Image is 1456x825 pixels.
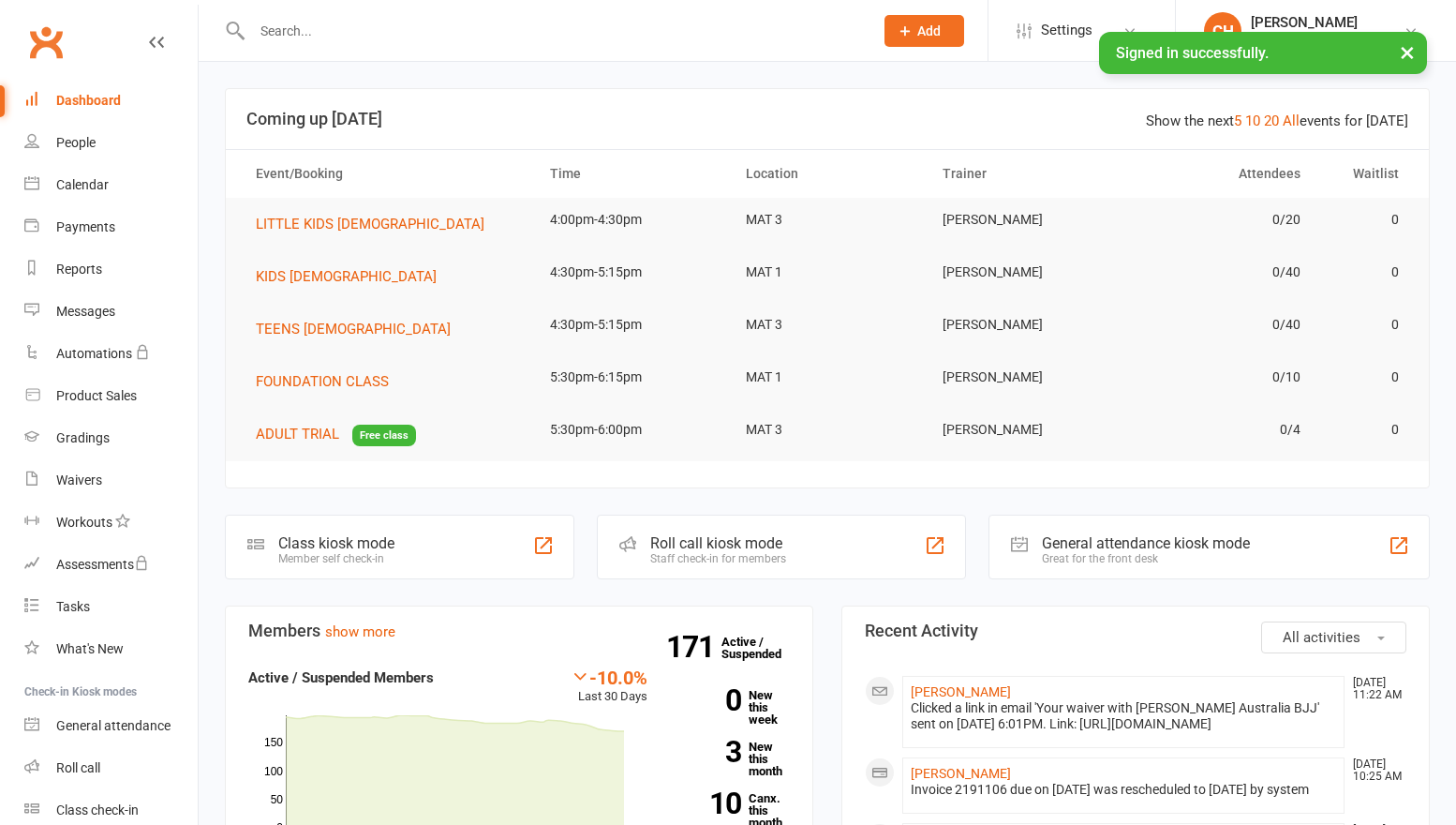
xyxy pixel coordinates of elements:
[1122,355,1317,399] td: 0/10
[1317,150,1416,198] th: Waitlist
[256,318,464,340] button: TEENS [DEMOGRAPHIC_DATA]
[533,303,729,347] td: 4:30pm-5:15pm
[1122,150,1317,198] th: Attendees
[571,667,647,687] div: -10.0%
[1042,552,1250,565] div: Great for the front desk
[533,250,729,294] td: 4:30pm-5:15pm
[1234,112,1241,129] a: 5
[911,766,1011,781] a: [PERSON_NAME]
[1146,110,1408,132] div: Show the next events for [DATE]
[256,423,416,446] button: ADULT TRIALFree class
[1122,408,1317,452] td: 0/4
[1283,112,1300,129] a: All
[239,150,533,198] th: Event/Booking
[926,150,1122,198] th: Trainer
[721,622,804,674] a: 171Active / Suspended
[1261,622,1406,653] button: All activities
[1245,112,1260,129] a: 10
[56,472,102,487] div: Waivers
[56,388,137,403] div: Product Sales
[666,633,721,661] strong: 171
[676,686,741,714] strong: 0
[1251,14,1394,31] div: [PERSON_NAME]
[278,534,394,552] div: Class kiosk mode
[278,552,394,565] div: Member self check-in
[24,747,198,789] a: Roll call
[256,268,437,285] span: KIDS [DEMOGRAPHIC_DATA]
[1042,534,1250,552] div: General attendance kiosk mode
[24,417,198,459] a: Gradings
[24,164,198,206] a: Calendar
[24,544,198,586] a: Assessments
[1317,198,1416,242] td: 0
[911,782,1336,798] div: Invoice 2191106 due on [DATE] was rescheduled to [DATE] by system
[1116,44,1269,62] span: Signed in successfully.
[56,641,124,656] div: What's New
[911,700,1336,732] div: Clicked a link in email 'Your waiver with [PERSON_NAME] Australia BJJ' sent on [DATE] 6:01PM. Lin...
[729,198,925,242] td: MAT 3
[256,216,484,232] span: LITTLE KIDS [DEMOGRAPHIC_DATA]
[533,355,729,399] td: 5:30pm-6:15pm
[926,355,1122,399] td: [PERSON_NAME]
[56,219,115,234] div: Payments
[56,135,96,150] div: People
[917,23,941,38] span: Add
[256,370,402,393] button: FOUNDATION CLASS
[1264,112,1279,129] a: 20
[56,177,109,192] div: Calendar
[571,667,647,707] div: Last 30 Days
[24,206,198,248] a: Payments
[24,248,198,291] a: Reports
[24,459,198,502] a: Waivers
[325,623,395,640] a: show more
[56,93,121,108] div: Dashboard
[911,684,1011,699] a: [PERSON_NAME]
[926,250,1122,294] td: [PERSON_NAME]
[729,355,925,399] td: MAT 1
[56,557,149,572] div: Assessments
[676,689,790,726] a: 0New this week
[650,534,786,552] div: Roll call kiosk mode
[676,738,741,766] strong: 3
[884,15,964,47] button: Add
[248,669,434,686] strong: Active / Suspended Members
[926,408,1122,452] td: [PERSON_NAME]
[1390,32,1424,72] button: ×
[1317,408,1416,452] td: 0
[248,622,790,640] h3: Members
[650,552,786,565] div: Staff check-in for members
[676,741,790,777] a: 3New this month
[533,150,729,198] th: Time
[1122,250,1317,294] td: 0/40
[256,426,339,442] span: ADULT TRIAL
[352,425,416,446] span: Free class
[256,213,498,235] button: LITTLE KIDS [DEMOGRAPHIC_DATA]
[24,705,198,747] a: General attendance kiosk mode
[926,303,1122,347] td: [PERSON_NAME]
[1041,9,1092,52] span: Settings
[24,80,198,122] a: Dashboard
[729,303,925,347] td: MAT 3
[24,122,198,164] a: People
[56,718,171,733] div: General attendance
[256,321,451,337] span: TEENS [DEMOGRAPHIC_DATA]
[865,622,1406,640] h3: Recent Activity
[926,198,1122,242] td: [PERSON_NAME]
[246,110,1408,128] h3: Coming up [DATE]
[24,586,198,628] a: Tasks
[256,265,450,288] button: KIDS [DEMOGRAPHIC_DATA]
[533,198,729,242] td: 4:00pm-4:30pm
[1344,677,1405,701] time: [DATE] 11:22 AM
[256,373,389,390] span: FOUNDATION CLASS
[1283,629,1360,646] span: All activities
[24,628,198,670] a: What's New
[1344,758,1405,783] time: [DATE] 10:25 AM
[1317,355,1416,399] td: 0
[22,19,69,66] a: Clubworx
[729,150,925,198] th: Location
[24,375,198,417] a: Product Sales
[56,430,110,445] div: Gradings
[24,291,198,333] a: Messages
[1204,12,1241,50] div: CH
[56,802,139,817] div: Class check-in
